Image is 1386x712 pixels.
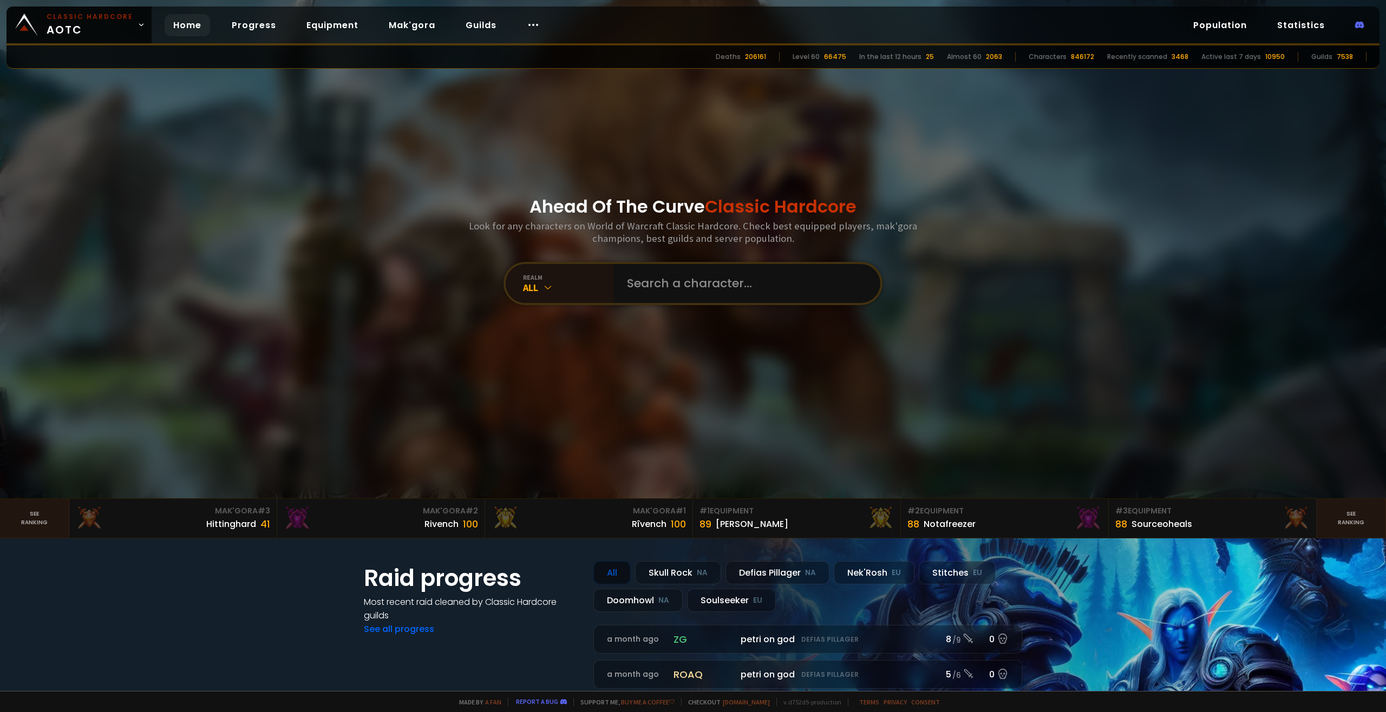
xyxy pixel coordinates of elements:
div: 25 [926,52,934,62]
small: EU [892,568,901,578]
a: a month agoroaqpetri on godDefias Pillager5 /60 [593,660,1022,689]
span: Classic Hardcore [705,194,857,219]
input: Search a character... [620,264,867,303]
div: 41 [260,517,270,531]
div: 100 [463,517,478,531]
span: v. d752d5 - production [776,698,841,706]
small: EU [753,595,762,606]
a: #3Equipment88Sourceoheals [1109,499,1317,538]
div: 206161 [745,52,766,62]
small: NA [697,568,708,578]
span: # 2 [907,505,920,516]
div: Active last 7 days [1201,52,1261,62]
a: Mak'gora [380,14,444,36]
div: Characters [1029,52,1067,62]
a: Terms [859,698,879,706]
a: #2Equipment88Notafreezer [901,499,1109,538]
div: 100 [671,517,686,531]
small: NA [658,595,669,606]
a: Seeranking [1317,499,1386,538]
a: Guilds [457,14,505,36]
a: a fan [485,698,501,706]
div: All [523,281,614,294]
div: Stitches [919,561,996,584]
div: 3468 [1172,52,1188,62]
span: Checkout [681,698,770,706]
div: Level 60 [793,52,820,62]
div: All [593,561,631,584]
div: 7538 [1337,52,1353,62]
h4: Most recent raid cleaned by Classic Hardcore guilds [364,595,580,622]
a: Buy me a coffee [621,698,675,706]
a: Equipment [298,14,367,36]
span: Support me, [573,698,675,706]
div: Deaths [716,52,741,62]
div: In the last 12 hours [859,52,921,62]
div: Equipment [699,505,894,517]
div: Soulseeker [687,589,776,612]
span: # 3 [258,505,270,516]
a: [DOMAIN_NAME] [723,698,770,706]
a: Privacy [884,698,907,706]
small: Classic Hardcore [47,12,133,22]
div: 846172 [1071,52,1094,62]
a: Classic HardcoreAOTC [6,6,152,43]
span: AOTC [47,12,133,38]
div: 88 [1115,517,1127,531]
div: Skull Rock [635,561,721,584]
a: Home [165,14,210,36]
div: Guilds [1311,52,1332,62]
div: Hittinghard [206,517,256,531]
div: [PERSON_NAME] [716,517,788,531]
small: NA [805,568,816,578]
h1: Ahead Of The Curve [529,194,857,220]
div: Sourceoheals [1132,517,1192,531]
div: 89 [699,517,711,531]
h1: Raid progress [364,561,580,595]
div: 2063 [986,52,1002,62]
a: Progress [223,14,285,36]
div: Notafreezer [924,517,976,531]
span: Made by [453,698,501,706]
div: realm [523,273,614,281]
a: Statistics [1269,14,1333,36]
a: Mak'Gora#2Rivench100 [277,499,485,538]
div: Equipment [1115,505,1310,517]
div: 88 [907,517,919,531]
div: Equipment [907,505,1102,517]
span: # 1 [676,505,686,516]
div: Doomhowl [593,589,683,612]
div: Almost 60 [947,52,982,62]
div: 10950 [1265,52,1285,62]
span: # 2 [466,505,478,516]
a: See all progress [364,623,434,635]
span: # 3 [1115,505,1128,516]
a: Report a bug [516,697,558,706]
div: Mak'Gora [284,505,478,517]
div: 66475 [824,52,846,62]
a: Consent [911,698,940,706]
a: #1Equipment89[PERSON_NAME] [693,499,901,538]
a: a month agozgpetri on godDefias Pillager8 /90 [593,625,1022,654]
div: Recently scanned [1107,52,1167,62]
a: Population [1185,14,1256,36]
div: Nek'Rosh [834,561,914,584]
span: # 1 [699,505,710,516]
div: Mak'Gora [492,505,686,517]
div: Mak'Gora [76,505,270,517]
div: Rîvench [632,517,666,531]
div: Defias Pillager [725,561,829,584]
div: Rivench [424,517,459,531]
small: EU [973,568,982,578]
a: Mak'Gora#3Hittinghard41 [69,499,277,538]
h3: Look for any characters on World of Warcraft Classic Hardcore. Check best equipped players, mak'g... [465,220,921,245]
a: Mak'Gora#1Rîvench100 [485,499,693,538]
